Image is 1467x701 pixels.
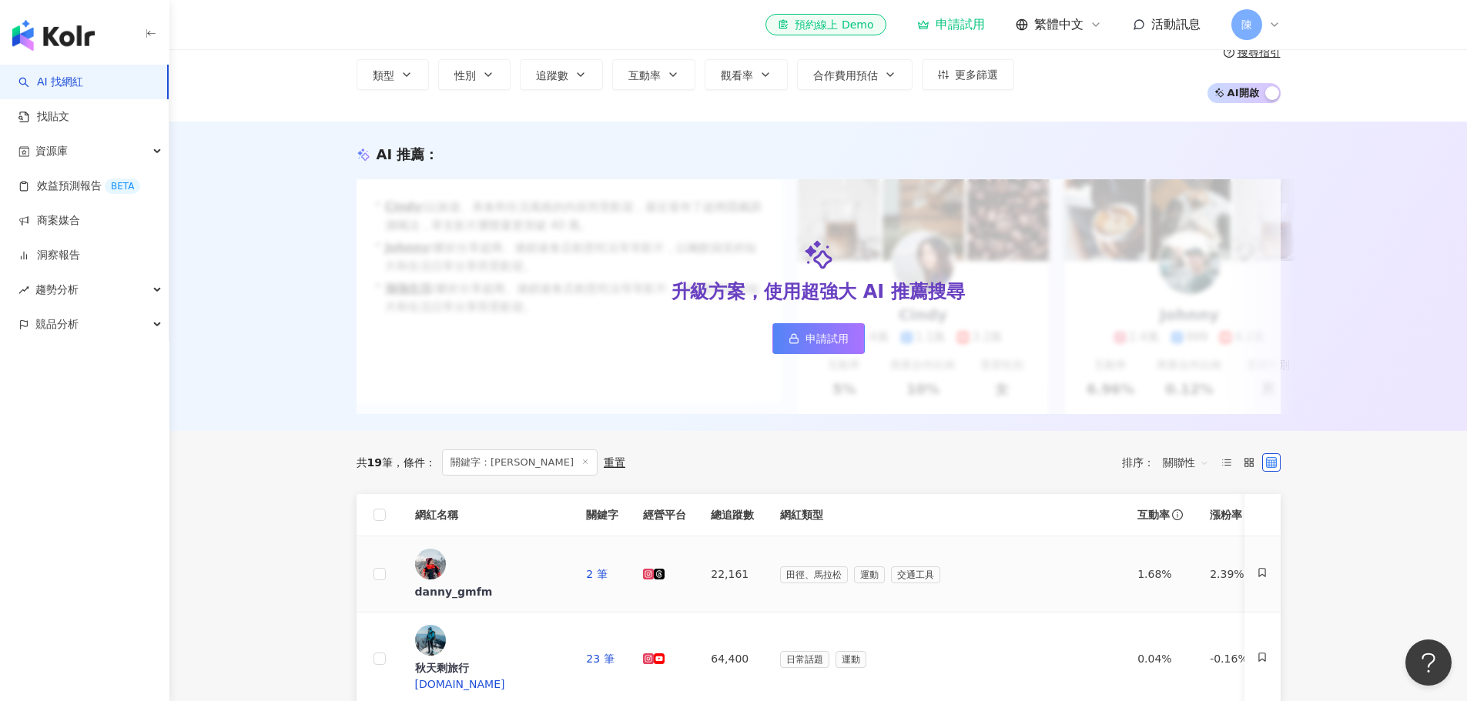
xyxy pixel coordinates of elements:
span: 觀看率 [721,69,753,82]
img: KOL Avatar [415,549,446,579]
div: AI 推薦 ： [377,145,439,164]
span: 繁體中文 [1034,16,1084,33]
img: logo [12,20,95,51]
th: 總追蹤數 [698,494,768,536]
span: 互動率 [628,69,661,82]
a: 找貼文 [18,109,69,125]
div: 預約線上 Demo [778,17,873,32]
div: 升級方案，使用超強大 AI 推薦搜尋 [672,279,964,305]
span: 關聯性 [1163,450,1209,475]
span: 條件 ： [393,456,436,469]
span: 類型 [373,69,394,82]
div: -0.16% [1210,650,1258,667]
td: 22,161 [698,536,768,613]
a: 申請試用 [772,323,865,354]
a: searchAI 找網紅 [18,75,83,90]
div: 1.68% [1137,566,1185,582]
span: info-circle [1170,507,1185,522]
th: 網紅名稱 [403,494,574,536]
span: [DOMAIN_NAME] [415,678,505,690]
span: 田徑、馬拉松 [780,566,848,583]
span: 性別 [454,69,476,82]
span: 追蹤數 [536,69,568,82]
span: 關鍵字：[PERSON_NAME] [442,449,598,476]
span: 活動訊息 [1151,17,1201,32]
div: 0.04% [1137,650,1185,667]
a: 預約線上 Demo [765,14,886,35]
th: 經營平台 [631,494,698,536]
div: 秋天剩旅行 [415,660,562,676]
button: 互動率 [612,59,695,90]
span: 日常話題 [780,651,829,668]
span: 陳 [1241,16,1252,33]
a: 23 筆 [586,653,614,665]
button: 合作費用預估 [797,59,913,90]
img: KOL Avatar [415,625,446,656]
button: 追蹤數 [520,59,603,90]
span: 19 [367,456,382,469]
span: 資源庫 [35,134,68,169]
span: 互動率 [1137,507,1170,522]
span: 運動 [836,651,866,668]
a: 申請試用 [917,17,985,32]
a: 商案媒合 [18,213,80,229]
a: KOL Avatar秋天剩旅行[DOMAIN_NAME] [415,625,562,693]
span: 趨勢分析 [35,272,79,307]
a: KOL Avatardanny_gmfm [415,549,562,599]
button: 類型 [357,59,429,90]
iframe: Help Scout Beacon - Open [1405,639,1452,686]
a: 2 筆 [586,568,607,580]
span: 運動 [854,566,885,583]
a: 洞察報告 [18,248,80,263]
div: 排序： [1122,450,1217,475]
th: 網紅類型 [768,494,1125,536]
div: danny_gmfm [415,584,562,599]
div: 2.39% [1210,566,1258,582]
span: 交通工具 [891,566,940,583]
th: 關鍵字 [574,494,631,536]
span: 合作費用預估 [813,69,878,82]
span: question-circle [1224,47,1234,58]
button: 更多篩選 [922,59,1014,90]
span: 漲粉率 [1210,507,1242,522]
span: info-circle [1242,507,1258,522]
button: 性別 [438,59,511,90]
a: 效益預測報告BETA [18,179,140,194]
span: 競品分析 [35,307,79,342]
div: 共 筆 [357,456,393,469]
span: rise [18,285,29,295]
button: 觀看率 [705,59,788,90]
span: 更多篩選 [955,68,998,81]
span: 申請試用 [806,332,849,345]
div: 搜尋指引 [1238,46,1281,58]
div: 重置 [604,456,625,469]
